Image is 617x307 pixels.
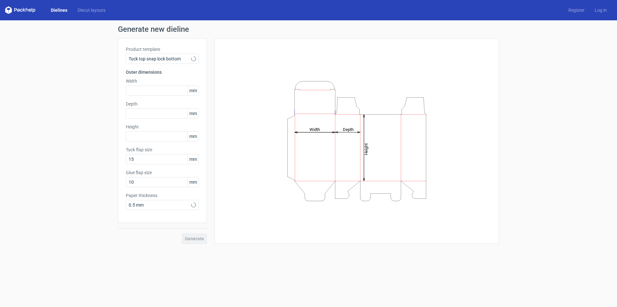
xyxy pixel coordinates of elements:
[129,202,191,208] span: 0.5 mm
[309,127,320,132] tspan: Width
[187,86,199,95] span: mm
[563,7,590,13] a: Register
[126,69,199,75] h3: Outer dimensions
[72,7,111,13] a: Diecut layouts
[126,124,199,130] label: Height
[187,132,199,141] span: mm
[126,147,199,153] label: Tuck flap size
[126,192,199,199] label: Paper thickness
[126,169,199,176] label: Glue flap size
[126,78,199,84] label: Width
[187,177,199,187] span: mm
[129,56,191,62] span: Tuck top snap lock bottom
[126,101,199,107] label: Depth
[126,46,199,52] label: Product template
[364,143,369,155] tspan: Height
[187,154,199,164] span: mm
[187,109,199,118] span: mm
[590,7,612,13] a: Log in
[46,7,72,13] a: Dielines
[118,25,499,33] h1: Generate new dieline
[343,127,354,132] tspan: Depth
